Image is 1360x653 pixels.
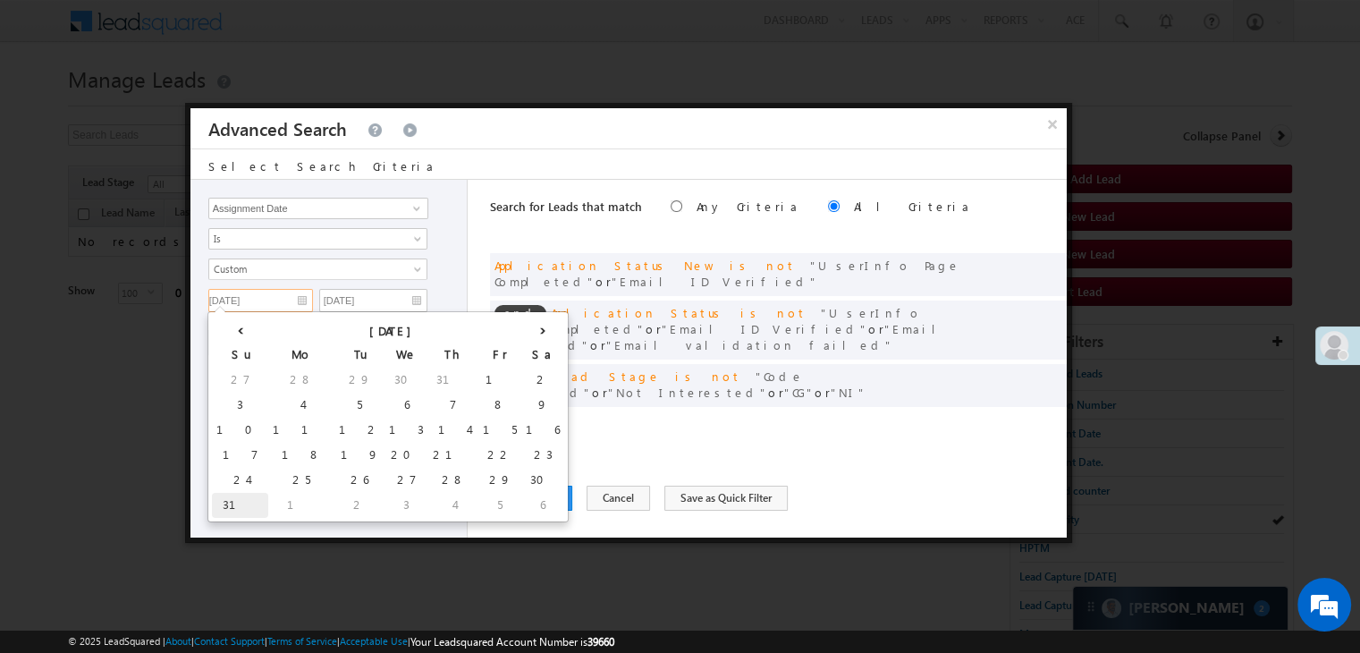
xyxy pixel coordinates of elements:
th: › [521,316,564,343]
span: Search for Leads that match [490,199,642,214]
span: or or or [494,369,866,400]
div: Minimize live chat window [293,9,336,52]
span: Email ID Verified [612,274,818,289]
td: 30 [384,368,428,393]
td: 16 [521,418,564,443]
span: and [494,305,546,322]
td: 18 [268,443,334,468]
input: Type to Search [208,198,428,219]
span: is not [675,369,741,384]
td: 10 [212,418,268,443]
span: Application Status [551,305,726,320]
a: Is [208,228,427,250]
span: © 2025 LeadSquared | | | | | [68,633,614,650]
td: 19 [334,443,384,468]
span: 39660 [587,635,614,649]
th: ‹ [212,316,268,343]
span: Email validation failed [606,337,893,352]
td: 2 [521,368,564,393]
div: Chat with us now [93,94,300,117]
button: Save as Quick Filter [664,486,788,511]
td: 1 [268,493,334,518]
label: All Criteria [854,199,971,214]
span: Lead Stage [551,369,661,384]
td: 29 [334,368,384,393]
span: Not Interested [608,385,768,400]
td: 30 [521,468,564,493]
td: 9 [521,393,564,418]
td: 3 [384,493,428,518]
span: Application Status New [494,258,715,273]
button: Cancel [587,486,650,511]
td: 8 [478,393,521,418]
td: 29 [478,468,521,493]
th: Sa [521,343,564,368]
td: 3 [212,393,268,418]
th: [DATE] [268,316,521,343]
td: 31 [212,493,268,518]
td: 6 [521,493,564,518]
td: 5 [478,493,521,518]
td: 31 [428,368,478,393]
td: 24 [212,468,268,493]
th: Su [212,343,268,368]
span: CG [784,385,815,400]
button: × [1038,108,1067,140]
a: Acceptable Use [340,635,408,647]
td: 20 [384,443,428,468]
td: 27 [384,468,428,493]
span: Email ID Verified [662,321,868,336]
th: We [384,343,428,368]
td: 28 [428,468,478,493]
td: 15 [478,418,521,443]
span: or or or [494,305,950,352]
td: 28 [268,368,334,393]
th: Mo [268,343,334,368]
a: Custom [208,259,427,280]
span: Your Leadsquared Account Number is [410,635,614,649]
span: is not [740,305,807,320]
img: d_60004797649_company_0_60004797649 [30,94,75,117]
th: Tu [334,343,384,368]
a: Show All Items [403,199,426,217]
span: Select Search Criteria [208,158,435,174]
td: 27 [212,368,268,393]
td: 21 [428,443,478,468]
a: About [165,635,191,647]
span: NI [831,385,866,400]
a: Terms of Service [267,635,337,647]
td: 23 [521,443,564,468]
span: Is [209,231,403,247]
textarea: Type your message and hit 'Enter' [23,165,326,497]
th: Th [428,343,478,368]
td: 17 [212,443,268,468]
td: 11 [268,418,334,443]
td: 25 [268,468,334,493]
td: 4 [268,393,334,418]
td: 4 [428,493,478,518]
td: 6 [384,393,428,418]
td: 2 [334,493,384,518]
td: 13 [384,418,428,443]
td: 1 [478,368,521,393]
th: Fr [478,343,521,368]
em: Start Chat [243,513,325,538]
span: UserInfo Page Completed [494,258,960,289]
td: 14 [428,418,478,443]
td: 22 [478,443,521,468]
h3: Advanced Search [208,108,347,148]
td: 5 [334,393,384,418]
td: 12 [334,418,384,443]
label: Any Criteria [697,199,799,214]
span: is not [730,258,796,273]
td: 26 [334,468,384,493]
span: or [494,258,960,289]
span: Custom [209,261,403,277]
a: Contact Support [194,635,265,647]
td: 7 [428,393,478,418]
